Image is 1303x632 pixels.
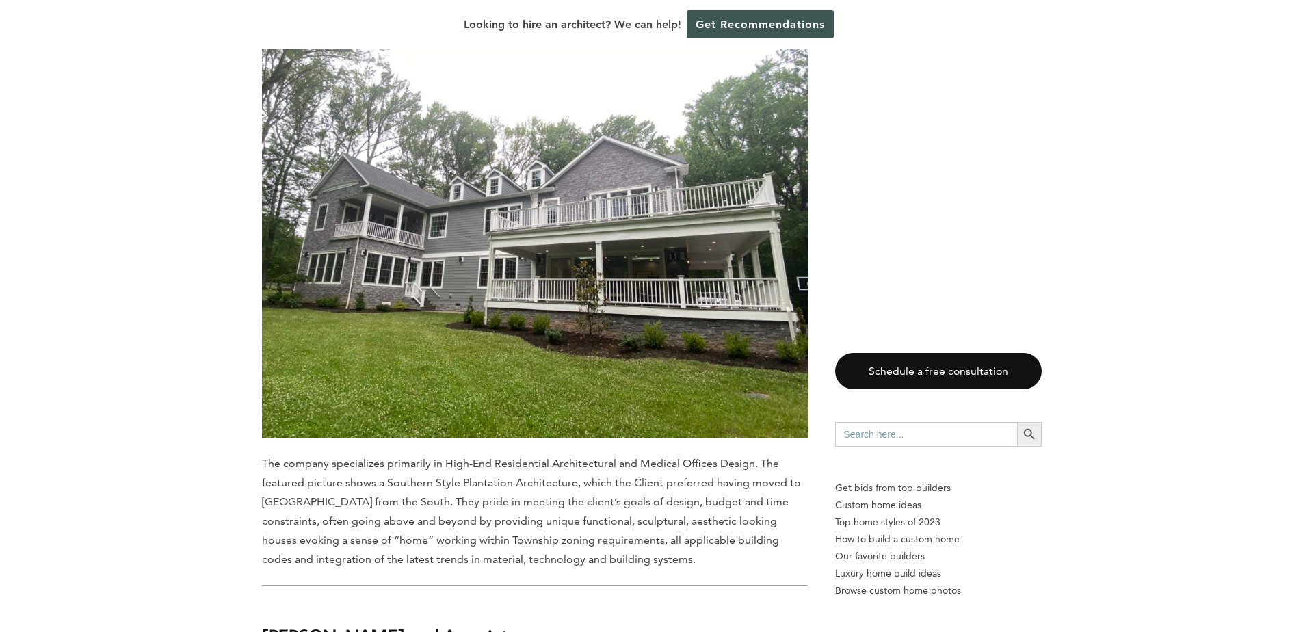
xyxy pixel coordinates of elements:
[835,353,1042,389] a: Schedule a free consultation
[835,479,1042,497] p: Get bids from top builders
[1235,564,1287,616] iframe: Drift Widget Chat Controller
[1022,427,1037,442] svg: Search
[835,565,1042,582] a: Luxury home build ideas
[262,454,808,569] p: The company specializes primarily in High-End Residential Architectural and Medical Offices Desig...
[835,582,1042,599] a: Browse custom home photos
[835,531,1042,548] a: How to build a custom home
[835,422,1017,447] input: Search here...
[835,514,1042,531] a: Top home styles of 2023
[835,548,1042,565] a: Our favorite builders
[687,10,834,38] a: Get Recommendations
[835,497,1042,514] a: Custom home ideas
